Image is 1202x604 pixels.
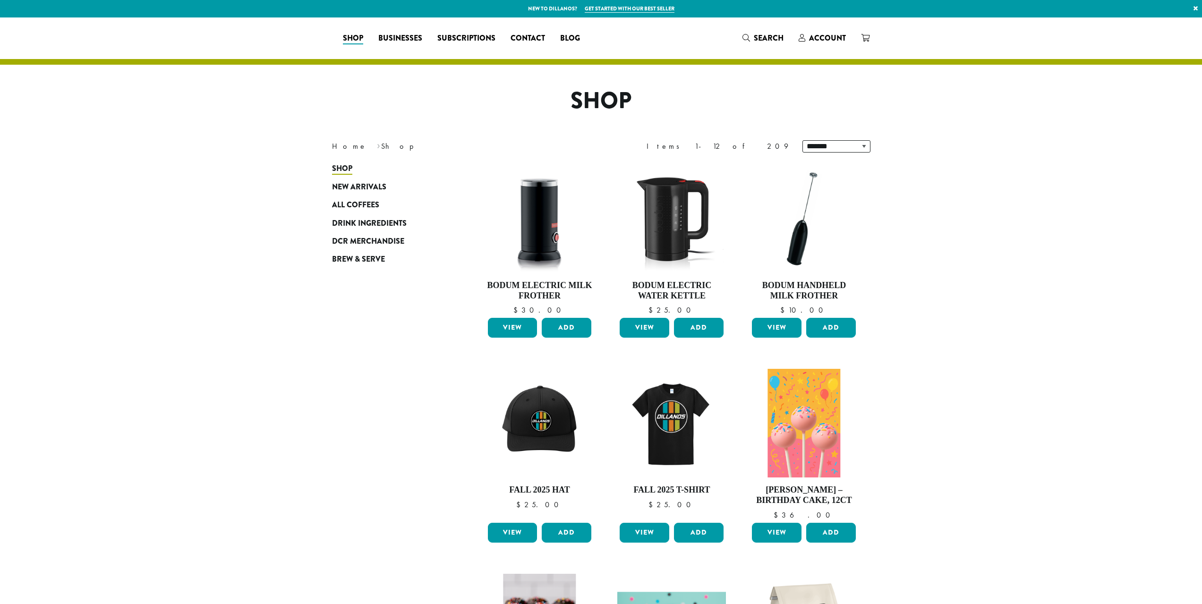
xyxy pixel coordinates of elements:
[437,33,495,44] span: Subscriptions
[325,87,878,115] h1: Shop
[754,33,784,43] span: Search
[750,485,858,505] h4: [PERSON_NAME] – Birthday Cake, 12ct
[332,141,587,152] nav: Breadcrumb
[774,510,782,520] span: $
[774,510,835,520] bdi: 36.00
[486,281,594,301] h4: Bodum Electric Milk Frother
[648,305,656,315] span: $
[620,523,669,543] a: View
[617,369,726,477] img: DCR-Retro-Three-Strip-Circle-Tee-Fall-WEB-scaled.jpg
[513,305,521,315] span: $
[377,137,380,152] span: ›
[378,33,422,44] span: Businesses
[752,523,801,543] a: View
[335,31,371,46] a: Shop
[752,318,801,338] a: View
[485,369,594,477] img: DCR-Retro-Three-Strip-Circle-Patch-Trucker-Hat-Fall-WEB-scaled.jpg
[620,318,669,338] a: View
[585,5,674,13] a: Get started with our best seller
[332,160,445,178] a: Shop
[674,318,724,338] button: Add
[617,369,726,519] a: Fall 2025 T-Shirt $25.00
[513,305,565,315] bdi: 30.00
[486,485,594,495] h4: Fall 2025 Hat
[750,164,858,314] a: Bodum Handheld Milk Frother $10.00
[488,523,537,543] a: View
[332,232,445,250] a: DCR Merchandise
[806,523,856,543] button: Add
[516,500,524,510] span: $
[674,523,724,543] button: Add
[780,305,788,315] span: $
[780,305,827,315] bdi: 10.00
[485,164,594,273] img: DP3954.01-002.png
[332,178,445,196] a: New Arrivals
[486,164,594,314] a: Bodum Electric Milk Frother $30.00
[617,164,726,314] a: Bodum Electric Water Kettle $25.00
[332,181,386,193] span: New Arrivals
[735,30,791,46] a: Search
[647,141,788,152] div: Items 1-12 of 209
[648,500,656,510] span: $
[648,305,695,315] bdi: 25.00
[806,318,856,338] button: Add
[617,164,726,273] img: DP3955.01.png
[486,369,594,519] a: Fall 2025 Hat $25.00
[332,163,352,175] span: Shop
[332,214,445,232] a: Drink Ingredients
[617,485,726,495] h4: Fall 2025 T-Shirt
[332,141,367,151] a: Home
[332,199,379,211] span: All Coffees
[542,318,591,338] button: Add
[488,318,537,338] a: View
[648,500,695,510] bdi: 25.00
[332,254,385,265] span: Brew & Serve
[332,236,404,247] span: DCR Merchandise
[768,369,840,477] img: Birthday-Cake.png
[511,33,545,44] span: Contact
[560,33,580,44] span: Blog
[750,164,858,273] img: DP3927.01-002.png
[332,196,445,214] a: All Coffees
[343,33,363,44] span: Shop
[516,500,563,510] bdi: 25.00
[542,523,591,543] button: Add
[750,369,858,519] a: [PERSON_NAME] – Birthday Cake, 12ct $36.00
[332,218,407,230] span: Drink Ingredients
[332,250,445,268] a: Brew & Serve
[750,281,858,301] h4: Bodum Handheld Milk Frother
[617,281,726,301] h4: Bodum Electric Water Kettle
[809,33,846,43] span: Account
